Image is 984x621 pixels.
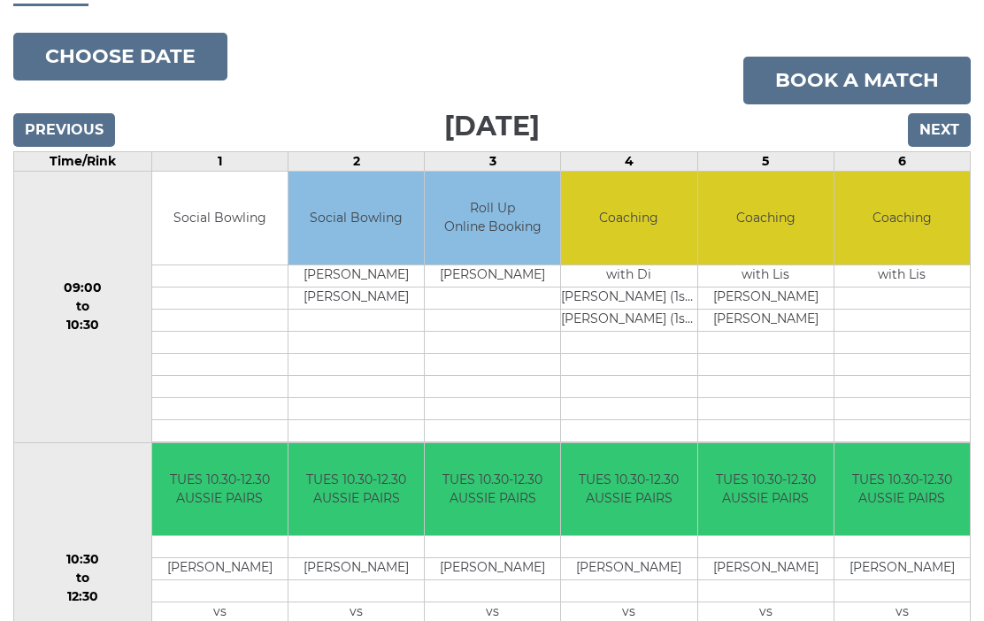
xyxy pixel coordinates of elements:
td: Coaching [561,172,696,264]
td: [PERSON_NAME] [288,287,424,309]
td: [PERSON_NAME] [561,558,696,580]
td: [PERSON_NAME] [152,558,288,580]
td: 3 [425,152,561,172]
td: [PERSON_NAME] (1st Lesson) [561,287,696,309]
td: [PERSON_NAME] [834,558,970,580]
td: 1 [151,152,288,172]
td: [PERSON_NAME] [698,287,834,309]
td: [PERSON_NAME] [698,309,834,331]
td: TUES 10.30-12.30 AUSSIE PAIRS [425,443,560,536]
td: 2 [288,152,424,172]
td: with Lis [698,264,834,287]
td: [PERSON_NAME] (1st Lesson) [561,309,696,331]
button: Choose date [13,33,227,80]
input: Previous [13,113,115,147]
td: TUES 10.30-12.30 AUSSIE PAIRS [561,443,696,536]
td: Social Bowling [152,172,288,264]
td: 4 [561,152,697,172]
td: TUES 10.30-12.30 AUSSIE PAIRS [834,443,970,536]
td: [PERSON_NAME] [425,264,560,287]
a: Book a match [743,57,971,104]
td: with Di [561,264,696,287]
td: with Lis [834,264,970,287]
td: [PERSON_NAME] [288,264,424,287]
td: Roll Up Online Booking [425,172,560,264]
td: TUES 10.30-12.30 AUSSIE PAIRS [152,443,288,536]
td: [PERSON_NAME] [698,558,834,580]
input: Next [908,113,971,147]
td: Social Bowling [288,172,424,264]
td: [PERSON_NAME] [425,558,560,580]
td: 6 [834,152,970,172]
td: [PERSON_NAME] [288,558,424,580]
td: 09:00 to 10:30 [14,172,152,443]
td: Time/Rink [14,152,152,172]
td: TUES 10.30-12.30 AUSSIE PAIRS [288,443,424,536]
td: Coaching [698,172,834,264]
td: TUES 10.30-12.30 AUSSIE PAIRS [698,443,834,536]
td: Coaching [834,172,970,264]
td: 5 [697,152,834,172]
